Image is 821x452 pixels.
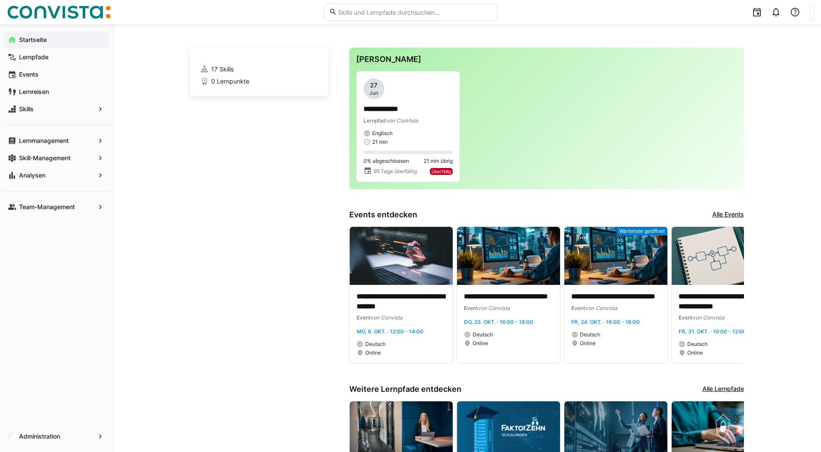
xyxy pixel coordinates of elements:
span: 0 Lernpunkte [211,77,249,86]
span: Event [357,314,370,321]
img: image [672,227,775,285]
span: Englisch [372,130,393,137]
span: Fr, 24. Okt. · 16:00 - 18:00 [571,319,640,325]
a: Alle Events [712,210,744,220]
span: Deutsch [580,331,600,338]
span: 0% abgeschlossen [364,158,409,165]
span: Fr, 31. Okt. · 10:00 - 12:00 [679,328,746,335]
h3: Events entdecken [349,210,417,220]
span: Event [571,305,585,311]
img: image [564,227,667,285]
span: Überfällig [431,169,451,174]
span: von ConVista [386,117,418,124]
span: Do, 23. Okt. · 16:00 - 18:00 [464,319,533,325]
span: 21 min übrig [424,158,453,165]
img: image [457,227,560,285]
span: von Convista [370,314,402,321]
span: Deutsch [365,341,386,348]
span: Jun [369,90,378,97]
span: Online [580,340,596,347]
a: 17 Skills [200,65,318,74]
span: 27 [370,81,377,90]
h3: [PERSON_NAME] [356,55,737,64]
span: Warteliste geöffnet [619,228,665,235]
span: Event [679,314,692,321]
span: Online [687,349,703,356]
span: Deutsch [473,331,493,338]
span: Online [473,340,488,347]
span: von Convista [478,305,510,311]
h3: Weitere Lernpfade entdecken [349,384,461,394]
span: Mo, 6. Okt. · 12:00 - 14:00 [357,328,423,335]
a: Alle Lernpfade [702,384,744,394]
span: Online [365,349,381,356]
span: von Convista [585,305,617,311]
span: Deutsch [687,341,708,348]
span: von Convista [692,314,724,321]
input: Skills und Lernpfade durchsuchen… [337,8,492,16]
span: 21 min [372,139,388,145]
span: 17 Skills [211,65,234,74]
img: image [350,227,453,285]
span: Event [464,305,478,311]
span: 95 Tage überfällig [373,168,417,175]
span: Lernpfad [364,117,386,124]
